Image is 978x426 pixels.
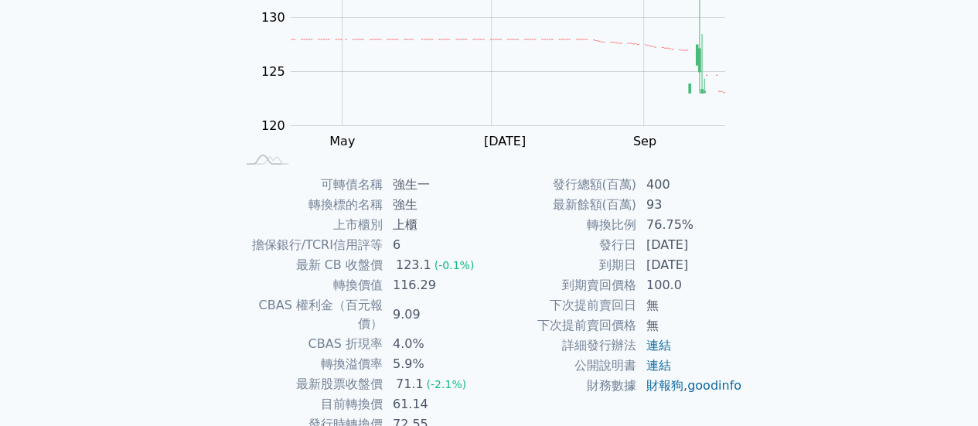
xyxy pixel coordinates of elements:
tspan: 125 [261,64,285,79]
tspan: 130 [261,10,285,25]
td: 9.09 [383,295,489,334]
tspan: 120 [261,118,285,133]
td: , [637,376,743,396]
td: 上市櫃別 [236,215,383,235]
td: CBAS 折現率 [236,334,383,354]
td: 轉換標的名稱 [236,195,383,215]
tspan: Sep [633,134,656,148]
td: 4.0% [383,334,489,354]
td: 5.9% [383,354,489,374]
span: (-2.1%) [426,378,466,390]
td: 轉換價值 [236,275,383,295]
td: 400 [637,175,743,195]
td: 最新 CB 收盤價 [236,255,383,275]
td: 財務數據 [489,376,637,396]
td: 上櫃 [383,215,489,235]
td: 到期日 [489,255,637,275]
td: 發行總額(百萬) [489,175,637,195]
iframe: Chat Widget [901,352,978,426]
a: 連結 [646,358,671,373]
td: 可轉債名稱 [236,175,383,195]
div: 71.1 [393,375,427,394]
span: (-0.1%) [434,259,475,271]
a: 連結 [646,338,671,353]
td: 轉換溢價率 [236,354,383,374]
tspan: May [329,134,355,148]
td: 強生一 [383,175,489,195]
tspan: [DATE] [484,134,526,148]
td: 詳細發行辦法 [489,336,637,356]
td: 76.75% [637,215,743,235]
a: goodinfo [687,378,741,393]
td: 下次提前賣回價格 [489,315,637,336]
td: 無 [637,295,743,315]
td: 最新股票收盤價 [236,374,383,394]
td: [DATE] [637,255,743,275]
td: 目前轉換價 [236,394,383,414]
td: [DATE] [637,235,743,255]
td: 116.29 [383,275,489,295]
td: 公開說明書 [489,356,637,376]
td: 轉換比例 [489,215,637,235]
td: 100.0 [637,275,743,295]
a: 財報狗 [646,378,683,393]
td: CBAS 權利金（百元報價） [236,295,383,334]
td: 到期賣回價格 [489,275,637,295]
td: 93 [637,195,743,215]
td: 擔保銀行/TCRI信用評等 [236,235,383,255]
td: 61.14 [383,394,489,414]
div: 聊天小工具 [901,352,978,426]
td: 6 [383,235,489,255]
td: 最新餘額(百萬) [489,195,637,215]
div: 123.1 [393,256,434,274]
td: 強生 [383,195,489,215]
td: 下次提前賣回日 [489,295,637,315]
td: 無 [637,315,743,336]
td: 發行日 [489,235,637,255]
